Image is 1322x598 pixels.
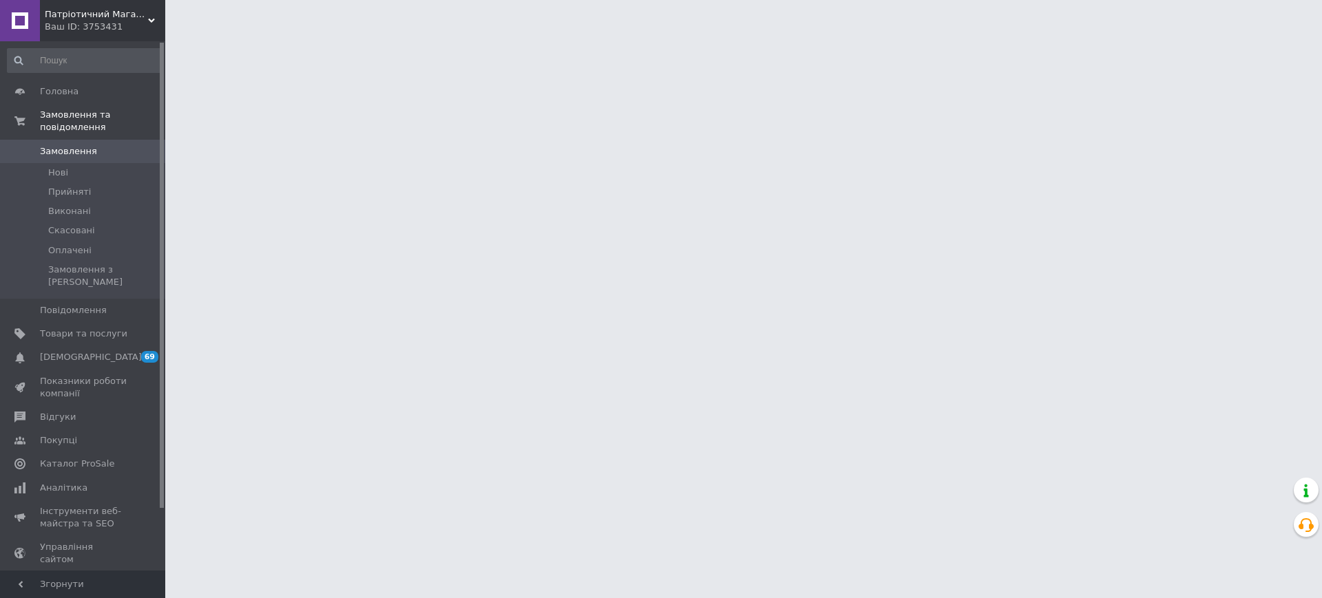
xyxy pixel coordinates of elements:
input: Пошук [7,48,162,73]
span: Замовлення та повідомлення [40,109,165,134]
span: Інструменти веб-майстра та SEO [40,505,127,530]
span: Патріотичний Магазин [45,8,148,21]
span: Виконані [48,205,91,217]
span: Аналітика [40,482,87,494]
span: Замовлення [40,145,97,158]
span: Управління сайтом [40,541,127,566]
span: Покупці [40,434,77,447]
span: Скасовані [48,224,95,237]
span: Відгуки [40,411,76,423]
span: Нові [48,167,68,179]
span: 69 [141,351,158,363]
span: [DEMOGRAPHIC_DATA] [40,351,142,363]
span: Повідомлення [40,304,107,317]
span: Прийняті [48,186,91,198]
span: Показники роботи компанії [40,375,127,400]
span: Каталог ProSale [40,458,114,470]
span: Замовлення з [PERSON_NAME] [48,264,161,288]
span: Головна [40,85,78,98]
span: Оплачені [48,244,92,257]
span: Товари та послуги [40,328,127,340]
div: Ваш ID: 3753431 [45,21,165,33]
